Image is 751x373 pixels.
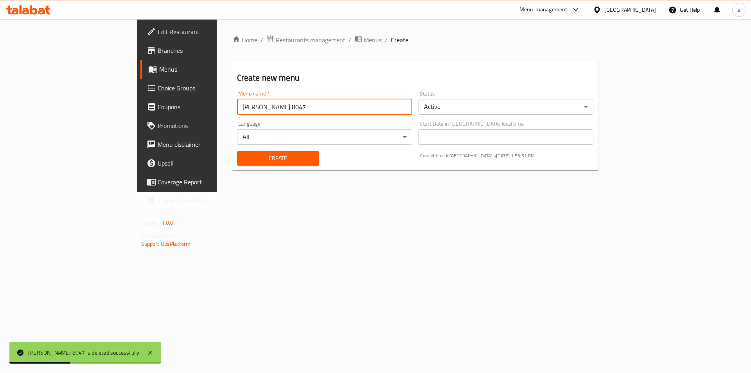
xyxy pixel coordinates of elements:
[158,140,257,149] span: Menu disclaimer
[140,79,263,97] a: Choice Groups
[364,35,382,45] span: Menus
[158,121,257,130] span: Promotions
[237,129,412,145] div: All
[140,60,263,79] a: Menus
[140,97,263,116] a: Coupons
[738,5,740,14] span: a
[243,153,313,163] span: Create
[232,35,598,45] nav: breadcrumb
[419,99,594,115] div: Active
[349,35,351,45] li: /
[140,154,263,173] a: Upsell
[266,35,345,45] a: Restaurants management
[158,102,257,112] span: Coupons
[141,218,160,228] span: Version:
[237,151,319,166] button: Create
[158,177,257,187] span: Coverage Report
[162,218,174,228] span: 1.0.0
[385,35,388,45] li: /
[354,35,382,45] a: Menus
[141,239,191,249] a: Support.OpsPlatform
[420,152,594,159] p: Current time in [GEOGRAPHIC_DATA] is [DATE] 1:53:51 PM
[28,348,139,357] div: [PERSON_NAME] 8047 is deleted successfully
[140,173,263,191] a: Coverage Report
[158,196,257,205] span: Grocery Checklist
[140,191,263,210] a: Grocery Checklist
[159,65,257,74] span: Menus
[140,41,263,60] a: Branches
[158,159,257,168] span: Upsell
[519,5,568,14] div: Menu-management
[140,135,263,154] a: Menu disclaimer
[140,22,263,41] a: Edit Restaurant
[276,35,345,45] span: Restaurants management
[237,72,594,84] h2: Create new menu
[237,99,412,115] input: Please enter Menu name
[158,46,257,55] span: Branches
[604,5,656,14] div: [GEOGRAPHIC_DATA]
[158,83,257,93] span: Choice Groups
[141,231,177,241] span: Get support on:
[140,116,263,135] a: Promotions
[391,35,408,45] span: Create
[158,27,257,36] span: Edit Restaurant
